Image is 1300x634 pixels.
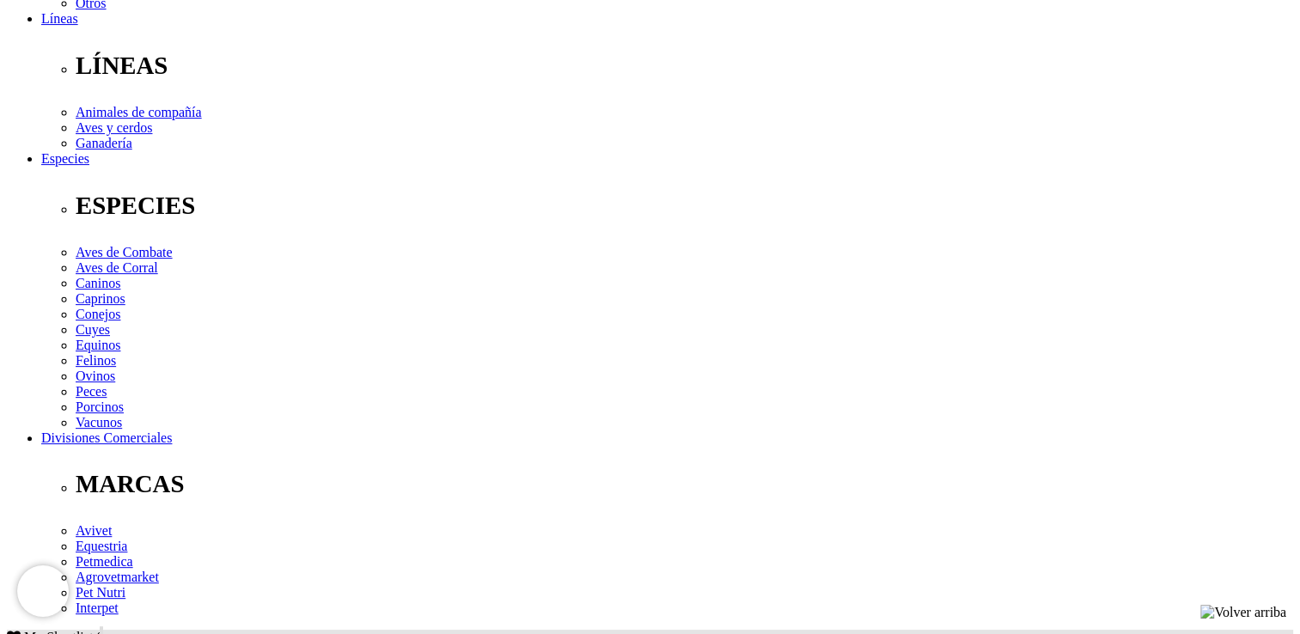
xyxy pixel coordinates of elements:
[76,291,125,306] a: Caprinos
[76,570,159,584] a: Agrovetmarket
[76,245,173,259] a: Aves de Combate
[1200,605,1286,620] img: Volver arriba
[41,151,89,166] a: Especies
[76,260,158,275] a: Aves de Corral
[41,430,172,445] a: Divisiones Comerciales
[76,399,124,414] a: Porcinos
[76,307,120,321] a: Conejos
[76,523,112,538] a: Avivet
[76,120,152,135] a: Aves y cerdos
[76,105,202,119] a: Animales de compañía
[76,276,120,290] a: Caninos
[76,539,127,553] a: Equestria
[76,470,1293,498] p: MARCAS
[76,384,107,399] a: Peces
[76,600,119,615] a: Interpet
[76,415,122,430] a: Vacunos
[17,565,69,617] iframe: Brevo live chat
[76,52,1293,80] p: LÍNEAS
[76,369,115,383] a: Ovinos
[41,11,78,26] a: Líneas
[76,136,132,150] a: Ganadería
[76,322,110,337] a: Cuyes
[76,554,133,569] a: Petmedica
[76,585,125,600] a: Pet Nutri
[76,353,116,368] a: Felinos
[76,338,120,352] a: Equinos
[76,192,1293,220] p: ESPECIES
